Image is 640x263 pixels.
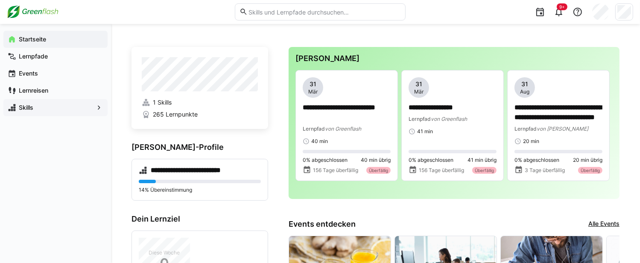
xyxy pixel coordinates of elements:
span: Lernpfad [514,126,537,132]
span: 156 Tage überfällig [313,167,358,174]
span: Lernpfad [409,116,431,122]
span: 40 min [311,138,328,145]
a: 1 Skills [142,98,258,107]
span: 3 Tage überfällig [525,167,565,174]
span: 20 min übrig [573,157,602,164]
h3: [PERSON_NAME] [295,54,613,63]
span: 31 [415,80,422,88]
input: Skills und Lernpfade durchsuchen… [248,8,400,16]
span: 31 [310,80,316,88]
span: von Greenflash [431,116,467,122]
div: Überfällig [472,167,497,174]
span: Lernpfad [303,126,325,132]
h3: Dein Lernziel [132,214,268,224]
span: von Greenflash [325,126,361,132]
span: 1 Skills [153,98,172,107]
div: Überfällig [366,167,391,174]
span: 265 Lernpunkte [153,110,198,119]
span: Mär [308,88,318,95]
span: 41 min übrig [468,157,497,164]
span: von [PERSON_NAME] [537,126,588,132]
h3: Events entdecken [289,219,356,229]
p: 14% Übereinstimmung [139,187,261,193]
span: Aug [520,88,529,95]
span: 156 Tage überfällig [419,167,464,174]
h3: [PERSON_NAME]-Profile [132,143,268,152]
span: 40 min übrig [361,157,391,164]
div: Überfällig [578,167,602,174]
span: 0% abgeschlossen [409,157,453,164]
span: 41 min [417,128,433,135]
span: 0% abgeschlossen [303,157,348,164]
span: 20 min [523,138,539,145]
span: 31 [521,80,528,88]
span: Mär [414,88,424,95]
span: 9+ [559,4,565,9]
a: Alle Events [588,219,620,229]
span: 0% abgeschlossen [514,157,559,164]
